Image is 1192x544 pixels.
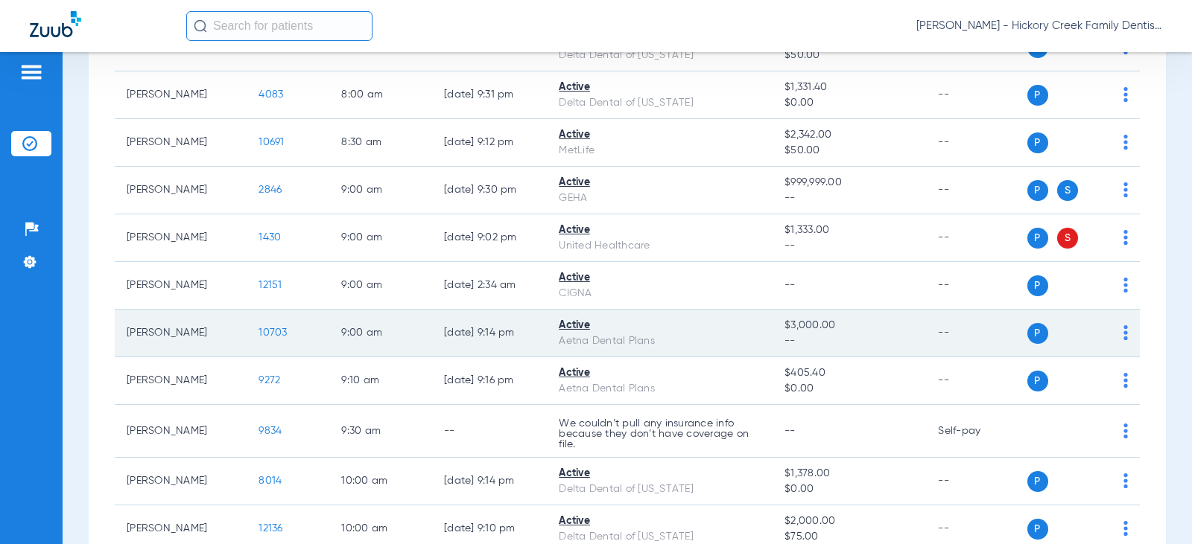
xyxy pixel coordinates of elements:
td: -- [926,262,1027,310]
td: -- [432,405,547,458]
div: Active [559,270,761,286]
td: [PERSON_NAME] [115,262,247,310]
td: [DATE] 9:16 PM [432,357,547,405]
span: 9834 [259,426,282,436]
span: P [1027,228,1048,249]
span: -- [784,426,796,436]
div: Delta Dental of [US_STATE] [559,95,761,111]
div: CIGNA [559,286,761,301]
p: We couldn’t pull any insurance info because they don’t have coverage on file. [559,418,761,449]
span: 8014 [259,476,282,486]
span: $50.00 [784,143,914,159]
span: -- [784,280,796,290]
td: [PERSON_NAME] [115,119,247,167]
span: $999,999.00 [784,175,914,191]
span: $3,000.00 [784,318,914,333]
td: Self-pay [926,405,1027,458]
td: -- [926,458,1027,505]
div: Delta Dental of [US_STATE] [559,481,761,497]
td: 8:30 AM [329,119,432,167]
div: Aetna Dental Plans [559,381,761,397]
td: -- [926,310,1027,357]
img: group-dot-blue.svg [1123,373,1128,388]
td: -- [926,119,1027,167]
div: Aetna Dental Plans [559,333,761,349]
img: group-dot-blue.svg [1123,182,1128,197]
td: [DATE] 9:14 PM [432,310,547,357]
td: [PERSON_NAME] [115,214,247,262]
div: MetLife [559,143,761,159]
td: [PERSON_NAME] [115,167,247,214]
img: group-dot-blue.svg [1123,87,1128,102]
td: -- [926,214,1027,262]
img: group-dot-blue.svg [1123,135,1128,150]
td: 9:00 AM [329,262,432,310]
span: $1,378.00 [784,466,914,481]
span: P [1027,132,1048,153]
div: Active [559,127,761,143]
td: [PERSON_NAME] [115,310,247,357]
span: -- [784,333,914,349]
span: $2,000.00 [784,513,914,529]
td: [PERSON_NAME] [115,71,247,119]
td: [PERSON_NAME] [115,458,247,505]
span: P [1027,371,1048,391]
td: 10:00 AM [329,458,432,505]
img: Zuub Logo [30,11,81,37]
img: group-dot-blue.svg [1123,521,1128,536]
span: 4083 [259,89,283,100]
td: 9:00 AM [329,214,432,262]
span: P [1027,275,1048,296]
td: [PERSON_NAME] [115,357,247,405]
span: P [1027,323,1048,344]
td: [DATE] 9:14 PM [432,458,547,505]
div: Delta Dental of [US_STATE] [559,48,761,63]
img: group-dot-blue.svg [1123,278,1128,292]
div: GEHA [559,191,761,206]
td: 9:30 AM [329,405,432,458]
div: Active [559,175,761,191]
span: [PERSON_NAME] - Hickory Creek Family Dentistry [916,19,1162,33]
span: 12136 [259,523,282,534]
span: -- [784,238,914,254]
span: P [1027,471,1048,492]
span: 12151 [259,280,282,290]
img: group-dot-blue.svg [1123,423,1128,438]
span: P [1027,180,1048,201]
span: P [1027,519,1048,540]
span: $1,333.00 [784,223,914,238]
div: Active [559,466,761,481]
img: Search Icon [194,19,207,33]
span: 2846 [259,185,282,195]
img: group-dot-blue.svg [1123,325,1128,340]
span: 9272 [259,375,280,385]
td: [DATE] 9:02 PM [432,214,547,262]
div: Active [559,80,761,95]
td: [DATE] 9:12 PM [432,119,547,167]
span: $50.00 [784,48,914,63]
div: United Healthcare [559,238,761,254]
span: S [1057,228,1078,249]
input: Search for patients [186,11,372,41]
span: $1,331.40 [784,80,914,95]
td: -- [926,357,1027,405]
td: [DATE] 2:34 AM [432,262,547,310]
td: 9:00 AM [329,310,432,357]
td: [PERSON_NAME] [115,405,247,458]
span: 10703 [259,327,287,338]
span: $2,342.00 [784,127,914,143]
img: hamburger-icon [19,63,43,81]
img: group-dot-blue.svg [1123,473,1128,488]
td: 9:00 AM [329,167,432,214]
td: -- [926,167,1027,214]
td: [DATE] 9:30 PM [432,167,547,214]
td: 8:00 AM [329,71,432,119]
div: Active [559,223,761,238]
span: 1430 [259,232,281,243]
div: Active [559,513,761,529]
td: [DATE] 9:31 PM [432,71,547,119]
span: $0.00 [784,381,914,397]
span: -- [784,191,914,206]
span: $0.00 [784,95,914,111]
td: -- [926,71,1027,119]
